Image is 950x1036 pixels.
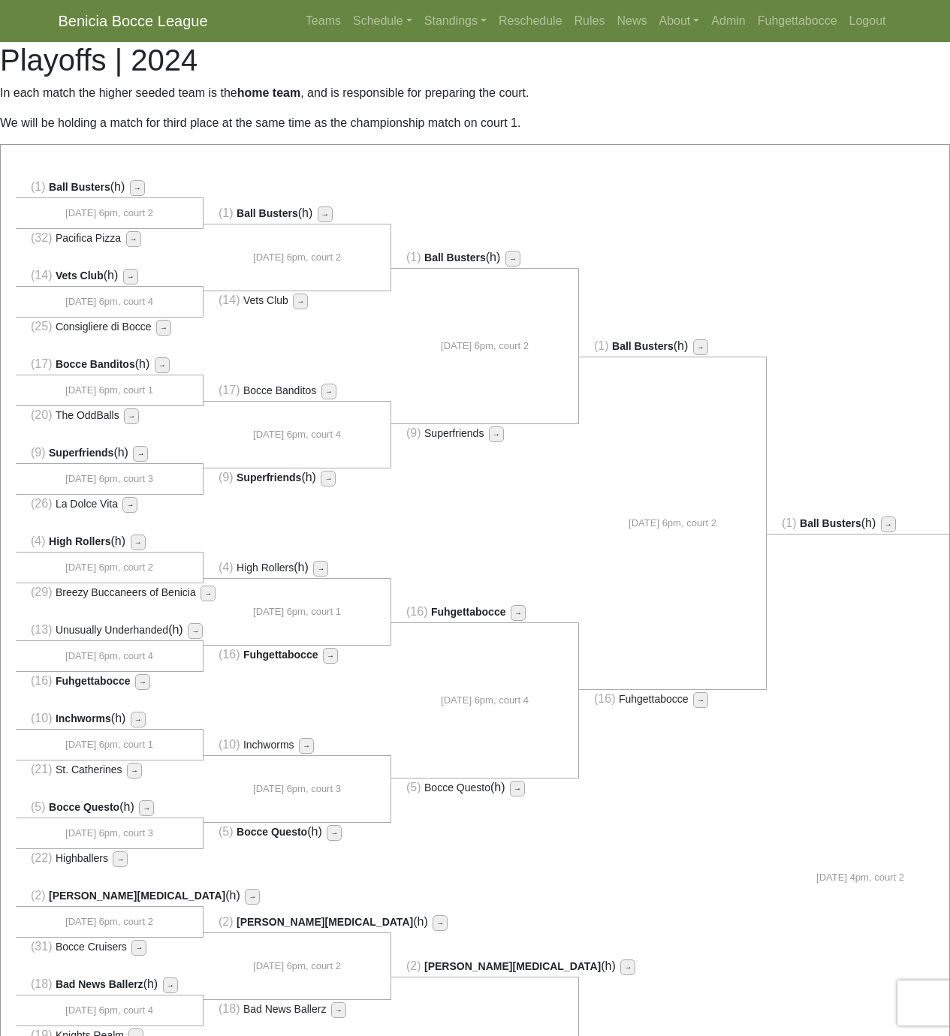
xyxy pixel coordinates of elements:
span: (17) [219,384,240,396]
button: → [323,648,338,664]
li: (h) [204,913,391,933]
span: High Rollers [237,562,294,574]
a: About [653,6,705,36]
a: Teams [300,6,347,36]
li: (h) [391,778,579,798]
span: Fuhgettabocce [619,693,689,705]
button: → [122,497,137,513]
span: La Dolce Vita [56,498,118,510]
button: → [130,180,145,196]
span: Inchworms [243,739,294,751]
span: Superfriends [49,447,113,459]
span: Vets Club [56,270,104,282]
span: (1) [782,516,797,529]
a: Logout [843,6,892,36]
span: [DATE] 6pm, court 4 [65,1003,153,1018]
button: → [156,320,171,336]
span: [PERSON_NAME][MEDICAL_DATA] [49,890,225,902]
button: → [881,516,896,532]
button: → [313,561,328,577]
span: Bocce Questo [424,782,490,794]
li: (h) [204,822,391,842]
button: → [163,977,178,993]
span: (1) [594,339,609,352]
li: (h) [16,444,204,464]
span: Pacifica Pizza [56,232,121,244]
button: → [331,1002,346,1018]
a: News [611,6,653,36]
span: [DATE] 6pm, court 4 [65,649,153,664]
button: → [201,586,216,601]
a: Rules [568,6,611,36]
span: (16) [594,692,615,705]
span: Breezy Buccaneers of Benicia [56,586,196,598]
span: [DATE] 6pm, court 2 [441,339,529,354]
button: → [321,384,336,399]
span: (22) [31,851,52,864]
span: [DATE] 6pm, court 3 [65,471,153,486]
span: (25) [31,320,52,333]
button: → [188,623,203,639]
span: St. Catherines [56,763,122,775]
span: Ball Busters [237,207,298,219]
span: [DATE] 6pm, court 2 [629,516,716,531]
span: (1) [31,180,46,193]
li: (h) [204,559,391,579]
button: → [113,851,128,867]
span: Fuhgettabocce [56,675,131,687]
button: → [135,674,150,690]
span: (2) [219,915,234,928]
span: [DATE] 6pm, court 3 [253,782,341,797]
button: → [131,712,146,727]
span: (18) [219,1002,240,1015]
span: (14) [219,294,240,306]
span: [DATE] 6pm, court 1 [253,604,341,619]
span: Superfriends [237,471,301,483]
button: → [693,339,708,355]
li: (h) [16,975,204,995]
span: [DATE] 6pm, court 4 [65,294,153,309]
span: (14) [31,269,52,282]
button: → [318,206,333,222]
a: Fuhgettabocce [752,6,843,36]
span: (21) [31,763,52,775]
li: (h) [391,248,579,269]
span: [DATE] 4pm, court 2 [816,870,904,885]
li: (h) [204,468,391,488]
span: Bad News Ballerz [243,1003,327,1015]
span: (16) [31,674,52,687]
button: → [327,825,342,841]
span: (4) [219,561,234,574]
button: → [131,940,146,956]
span: [DATE] 6pm, court 1 [65,737,153,752]
span: (9) [406,426,421,439]
span: (32) [31,231,52,244]
span: [DATE] 6pm, court 3 [65,826,153,841]
span: Consigliere di Bocce [56,321,152,333]
span: (26) [31,497,52,510]
button: → [489,426,504,442]
span: Bocce Questo [49,801,119,813]
span: (5) [406,781,421,794]
button: → [126,231,141,247]
li: (h) [16,887,204,907]
span: [DATE] 6pm, court 2 [65,206,153,221]
span: (16) [219,648,240,661]
span: [DATE] 6pm, court 2 [253,250,341,265]
span: [DATE] 6pm, court 2 [253,959,341,974]
a: Reschedule [493,6,568,36]
li: (h) [16,621,204,641]
button: → [133,446,148,462]
span: (16) [406,605,427,618]
li: (h) [16,178,204,198]
span: (29) [31,586,52,598]
span: Ball Busters [49,181,110,193]
span: Ball Busters [800,517,861,529]
span: Superfriends [424,427,484,439]
span: The OddBalls [56,409,119,421]
button: → [511,605,526,621]
button: → [131,535,146,550]
span: Ball Busters [424,251,486,264]
span: (9) [31,446,46,459]
button: → [155,357,170,373]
